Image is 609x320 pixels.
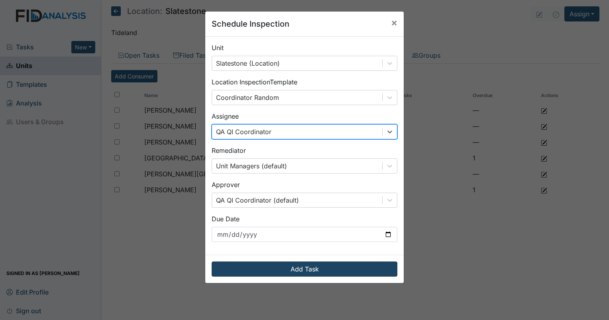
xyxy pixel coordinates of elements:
div: QA QI Coordinator [216,127,271,137]
label: Location Inspection Template [212,77,297,87]
span: × [391,17,397,28]
div: QA QI Coordinator (default) [216,195,299,205]
label: Approver [212,180,240,189]
label: Unit [212,43,224,53]
label: Assignee [212,111,239,121]
label: Due Date [212,214,240,224]
div: Unit Managers (default) [216,161,287,171]
div: Coordinator Random [216,93,279,102]
label: Remediator [212,146,246,155]
button: Close [385,12,404,34]
div: Slatestone (Location) [216,59,280,68]
h5: Schedule Inspection [212,18,289,30]
button: Add Task [212,261,397,277]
